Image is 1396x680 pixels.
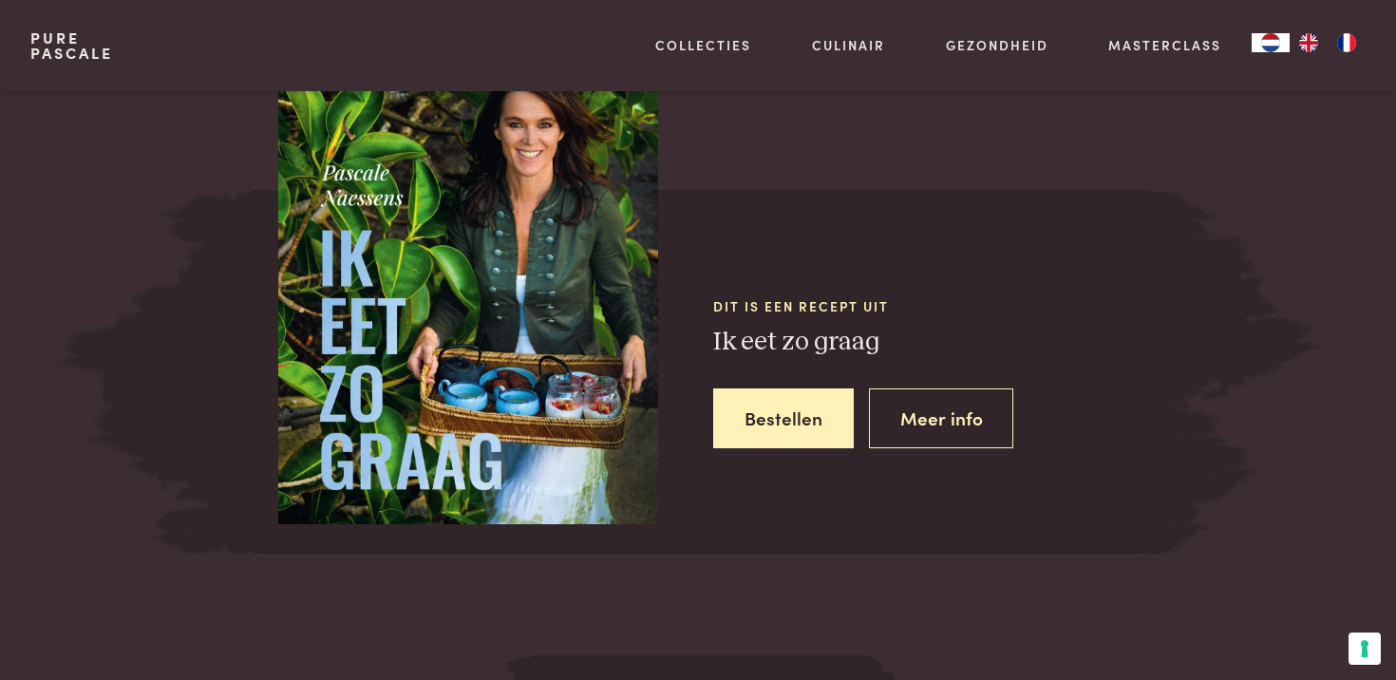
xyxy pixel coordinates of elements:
a: Meer info [869,388,1014,448]
a: PurePascale [30,30,113,61]
div: Language [1252,33,1290,52]
a: Collecties [655,35,751,55]
a: EN [1290,33,1328,52]
a: NL [1252,33,1290,52]
a: Culinair [812,35,885,55]
a: Bestellen [713,388,854,448]
ul: Language list [1290,33,1366,52]
h3: Ik eet zo graag [713,326,1143,359]
a: Masterclass [1108,35,1221,55]
a: Gezondheid [946,35,1048,55]
button: Uw voorkeuren voor toestemming voor trackingtechnologieën [1349,633,1381,665]
aside: Language selected: Nederlands [1252,33,1366,52]
a: FR [1328,33,1366,52]
span: Dit is een recept uit [713,296,1143,316]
